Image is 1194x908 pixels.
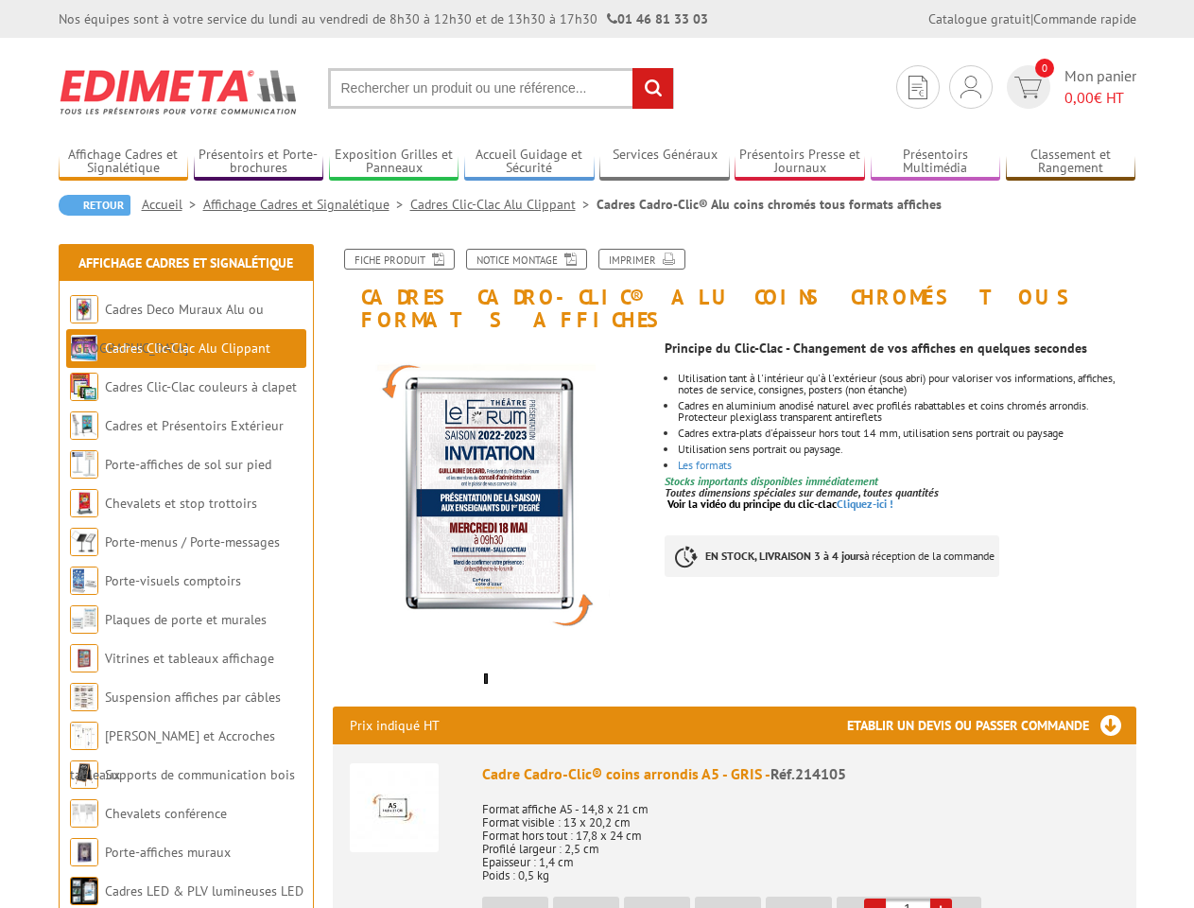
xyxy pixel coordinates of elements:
[735,147,865,178] a: Présentoirs Presse et Journaux
[142,196,203,213] a: Accueil
[482,790,1119,882] p: Format affiche A5 - 14,8 x 21 cm Format visible : 13 x 20,2 cm Format hors tout : 17,8 x 24 cm Pr...
[105,844,231,861] a: Porte-affiches muraux
[105,340,270,357] a: Cadres Clic-Clac Alu Clippant
[678,373,1135,395] li: Utilisation tant à l'intérieur qu'à l'extérieur (sous abri) pour valoriser vos informations, affi...
[59,195,130,216] a: Retour
[928,10,1030,27] a: Catalogue gratuit
[678,400,1135,423] li: Cadres en aluminium anodisé naturel avec profilés rabattables et coins chromés arrondis. Protecte...
[410,196,597,213] a: Cadres Clic-Clac Alu Clippant
[70,605,98,634] img: Plaques de porte et murales
[59,9,708,28] div: Nos équipes sont à votre service du lundi au vendredi de 8h30 à 12h30 et de 13h30 à 17h30
[70,567,98,595] img: Porte-visuels comptoirs
[678,458,732,472] a: Les formats
[770,764,846,783] span: Réf.214105
[70,301,264,357] a: Cadres Deco Muraux Alu ou [GEOGRAPHIC_DATA]
[70,450,98,479] img: Porte-affiches de sol sur pied
[1035,59,1054,78] span: 0
[328,68,674,109] input: Rechercher un produit ou une référence...
[329,147,459,178] a: Exposition Grilles et Panneaux
[105,417,284,434] a: Cadres et Présentoirs Extérieur
[1033,10,1136,27] a: Commande rapide
[665,485,939,499] em: Toutes dimensions spéciales sur demande, toutes quantités
[928,9,1136,28] div: |
[1064,65,1136,109] span: Mon panier
[70,722,98,750] img: Cimaises et Accroches tableaux
[665,474,878,488] font: Stocks importants disponibles immédiatement
[667,497,893,511] a: Voir la vidéo du principe du clic-clacCliquez-ici !
[70,373,98,401] img: Cadres Clic-Clac couleurs à clapet
[70,411,98,440] img: Cadres et Présentoirs Extérieur
[319,249,1151,331] h1: Cadres Cadro-Clic® Alu coins chromés tous formats affiches
[203,196,410,213] a: Affichage Cadres et Signalétique
[70,644,98,672] img: Vitrines et tableaux affichage
[667,497,837,511] span: Voir la vidéo du principe du clic-clac
[70,295,98,323] img: Cadres Deco Muraux Alu ou Bois
[70,489,98,517] img: Chevalets et stop trottoirs
[105,882,303,899] a: Cadres LED & PLV lumineuses LED
[632,68,673,109] input: rechercher
[105,533,280,550] a: Porte-menus / Porte-messages
[871,147,1001,178] a: Présentoirs Multimédia
[665,535,999,577] p: à réception de la commande
[194,147,324,178] a: Présentoirs et Porte-brochures
[105,495,257,512] a: Chevalets et stop trottoirs
[705,549,864,563] strong: EN STOCK, LIVRAISON 3 à 4 jours
[599,147,730,178] a: Services Généraux
[607,10,708,27] strong: 01 46 81 33 03
[1014,77,1042,98] img: devis rapide
[597,195,942,214] li: Cadres Cadro-Clic® Alu coins chromés tous formats affiches
[466,249,587,270] a: Notice Montage
[678,444,1135,455] li: Utilisation sens portrait ou paysage.
[70,877,98,905] img: Cadres LED & PLV lumineuses LED
[1002,65,1136,109] a: devis rapide 0 Mon panier 0,00€ HT
[847,707,1136,744] h3: Etablir un devis ou passer commande
[105,805,227,822] a: Chevalets conférence
[344,249,455,270] a: Fiche produit
[59,147,189,178] a: Affichage Cadres et Signalétique
[1006,147,1136,178] a: Classement et Rangement
[665,340,1087,357] strong: Principe du Clic-Clac - Changement de vos affiches en quelques secondes
[678,428,1135,439] li: Cadres extra-plats d'épaisseur hors tout 14 mm, utilisation sens portrait ou paysage
[105,378,297,395] a: Cadres Clic-Clac couleurs à clapet
[464,147,595,178] a: Accueil Guidage et Sécurité
[105,766,295,783] a: Supports de communication bois
[350,707,440,744] p: Prix indiqué HT
[105,456,271,473] a: Porte-affiches de sol sur pied
[70,727,275,783] a: [PERSON_NAME] et Accroches tableaux
[482,763,1119,785] div: Cadre Cadro-Clic® coins arrondis A5 - GRIS -
[78,254,293,271] a: Affichage Cadres et Signalétique
[598,249,685,270] a: Imprimer
[960,76,981,98] img: devis rapide
[908,76,927,99] img: devis rapide
[70,683,98,711] img: Suspension affiches par câbles
[105,689,281,706] a: Suspension affiches par câbles
[105,611,267,628] a: Plaques de porte et murales
[105,572,241,589] a: Porte-visuels comptoirs
[70,528,98,556] img: Porte-menus / Porte-messages
[1064,87,1136,109] span: € HT
[70,838,98,866] img: Porte-affiches muraux
[333,340,651,659] img: 214101_cadre_cadro-clic_coins_arrondis_a1.jpg
[70,799,98,828] img: Chevalets conférence
[1064,88,1094,107] span: 0,00
[59,57,300,127] img: Edimeta
[105,650,274,667] a: Vitrines et tableaux affichage
[350,763,439,852] img: Cadre Cadro-Clic® coins arrondis A5 - GRIS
